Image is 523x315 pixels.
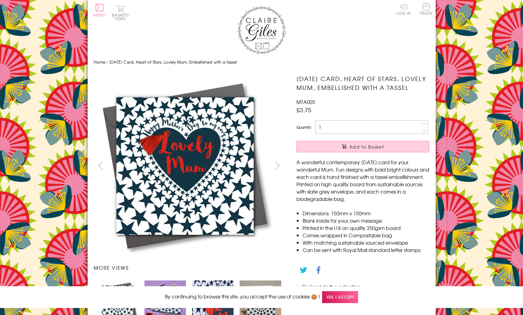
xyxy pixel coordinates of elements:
[420,3,433,15] span: Trade
[420,3,433,16] a: Trade
[296,98,315,106] span: MTA005
[303,232,429,239] li: Comes wrapped in Compostable bag
[303,239,429,246] li: With matching sustainable sourced envelope
[112,5,129,20] button: Basket0 items
[94,159,107,172] button: prev
[322,291,358,303] span: Yes, I accept
[109,59,237,65] span: [DATE] Card, Heart of Stars, Lovely Mum, Embellished with a tassel
[271,159,284,172] button: next
[349,144,384,150] span: Add to Basket
[237,6,286,54] img: Claire Giles Greetings Cards
[94,4,106,17] button: Menu
[296,158,429,202] p: A wonderful contemporary [DATE] card for your wonderful Mum. Fun designs with bold bright colours...
[303,209,429,217] li: Dimensions: 150mm x 150mm
[303,246,429,254] li: Can be sent with Royal Mail standard letter stamps
[94,59,105,65] a: Home
[296,124,311,130] label: Quantity
[107,59,108,65] span: ›
[303,224,429,232] li: Printed in the U.K on quality 350gsm board
[303,217,429,224] li: Blank inside for your own message
[296,106,311,114] span: £3.75
[302,283,361,290] a: Go back to the collection
[115,12,129,21] span: 0 items
[93,74,277,258] img: Mother's Day Card, Heart of Stars, Lovely Mum, Embellished with a tassel
[284,74,467,258] img: Mother's Day Card, Heart of Stars, Lovely Mum, Embellished with a tassel
[296,74,429,92] h1: [DATE] Card, Heart of Stars, Lovely Mum, Embellished with a tassel
[296,141,429,152] button: Add to Basket
[396,3,411,15] a: Log In
[94,56,430,69] nav: breadcrumbs
[94,12,106,18] span: Menu
[94,264,285,271] h3: More views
